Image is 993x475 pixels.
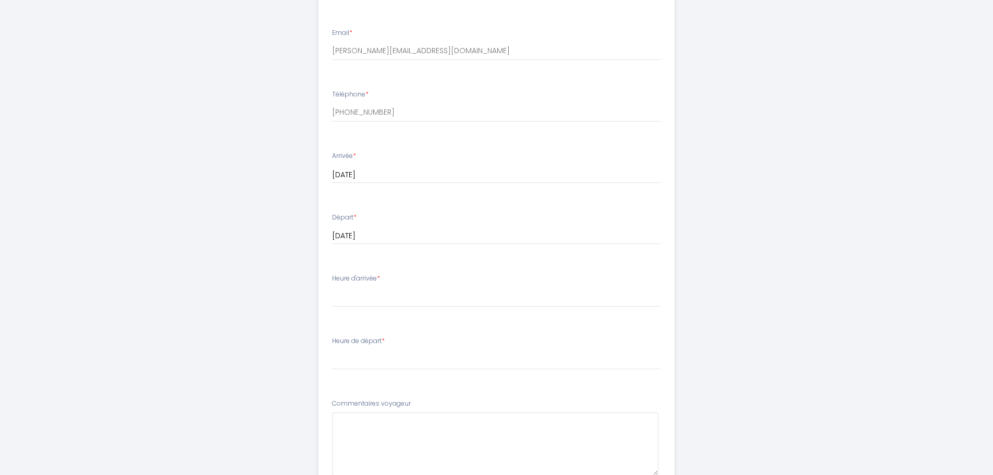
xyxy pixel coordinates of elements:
[332,90,369,100] label: Téléphone
[332,336,385,346] label: Heure de départ
[332,213,357,223] label: Départ
[332,28,352,38] label: Email
[332,399,411,409] label: Commentaires voyageur
[332,274,380,284] label: Heure d'arrivée
[332,151,356,161] label: Arrivée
